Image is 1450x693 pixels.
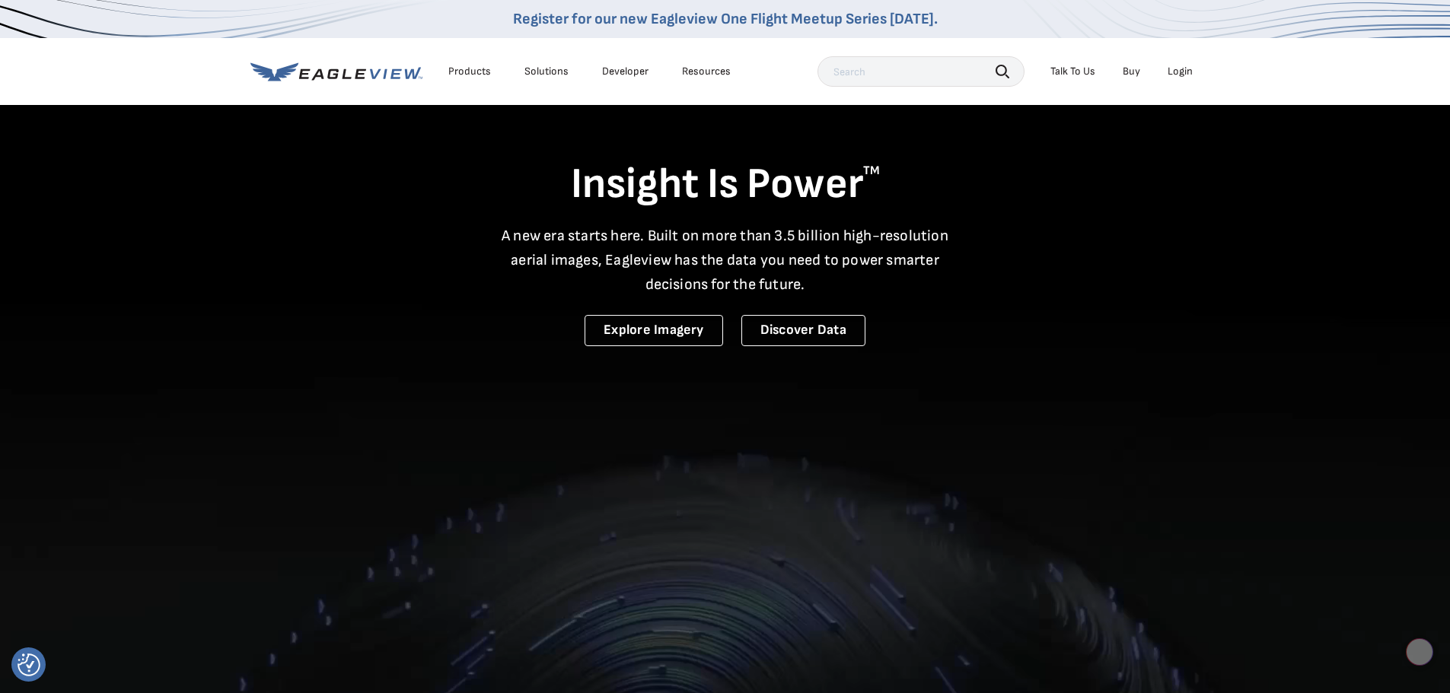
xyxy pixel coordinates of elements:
div: Talk To Us [1050,65,1095,78]
h1: Insight Is Power [250,158,1200,211]
a: Discover Data [741,315,865,346]
button: Consent Preferences [18,653,40,676]
p: A new era starts here. Built on more than 3.5 billion high-resolution aerial images, Eagleview ha... [492,224,958,297]
div: Products [448,65,491,78]
img: Revisit consent button [18,653,40,676]
a: Register for our new Eagleview One Flight Meetup Series [DATE]. [513,10,938,28]
input: Search [817,56,1025,87]
div: Solutions [524,65,569,78]
a: Buy [1123,65,1140,78]
sup: TM [863,164,880,178]
div: Resources [682,65,731,78]
a: Developer [602,65,649,78]
div: Login [1168,65,1193,78]
a: Explore Imagery [585,315,723,346]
